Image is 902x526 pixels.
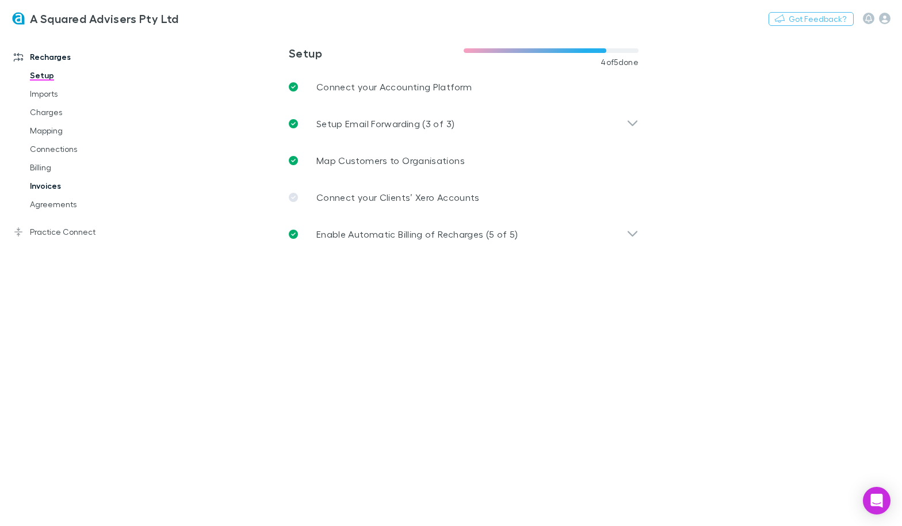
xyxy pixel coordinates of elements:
[18,121,143,140] a: Mapping
[316,80,472,94] p: Connect your Accounting Platform
[280,68,648,105] a: Connect your Accounting Platform
[12,12,25,25] img: A Squared Advisers Pty Ltd's Logo
[280,179,648,216] a: Connect your Clients’ Xero Accounts
[5,5,186,32] a: A Squared Advisers Pty Ltd
[18,103,143,121] a: Charges
[601,58,639,67] span: 4 of 5 done
[2,48,143,66] a: Recharges
[769,12,854,26] button: Got Feedback?
[316,154,465,167] p: Map Customers to Organisations
[18,85,143,103] a: Imports
[289,46,464,60] h3: Setup
[18,158,143,177] a: Billing
[30,12,179,25] h3: A Squared Advisers Pty Ltd
[316,190,480,204] p: Connect your Clients’ Xero Accounts
[18,66,143,85] a: Setup
[280,105,648,142] div: Setup Email Forwarding (3 of 3)
[18,177,143,195] a: Invoices
[280,142,648,179] a: Map Customers to Organisations
[18,195,143,214] a: Agreements
[280,216,648,253] div: Enable Automatic Billing of Recharges (5 of 5)
[18,140,143,158] a: Connections
[316,227,518,241] p: Enable Automatic Billing of Recharges (5 of 5)
[2,223,143,241] a: Practice Connect
[863,487,890,514] div: Open Intercom Messenger
[316,117,454,131] p: Setup Email Forwarding (3 of 3)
